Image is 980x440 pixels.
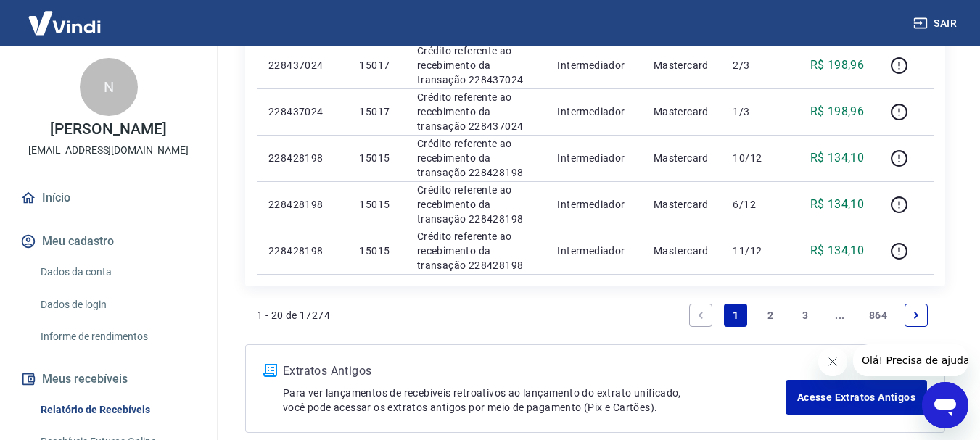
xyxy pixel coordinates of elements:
[733,151,775,165] p: 10/12
[786,380,927,415] a: Acesse Extratos Antigos
[818,347,847,376] iframe: Fechar mensagem
[17,182,199,214] a: Início
[9,10,122,22] span: Olá! Precisa de ajuda?
[359,151,393,165] p: 15015
[417,229,535,273] p: Crédito referente ao recebimento da transação 228428198
[853,344,968,376] iframe: Mensagem da empresa
[80,58,138,116] div: N
[810,57,865,74] p: R$ 198,96
[35,395,199,425] a: Relatório de Recebíveis
[810,196,865,213] p: R$ 134,10
[557,58,630,72] p: Intermediador
[417,43,535,87] p: Crédito referente ao recebimento da transação 228437024
[35,322,199,352] a: Informe de rendimentos
[905,304,928,327] a: Next page
[557,244,630,258] p: Intermediador
[35,290,199,320] a: Dados de login
[910,10,963,37] button: Sair
[654,244,710,258] p: Mastercard
[283,386,786,415] p: Para ver lançamentos de recebíveis retroativos ao lançamento do extrato unificado, você pode aces...
[268,151,336,165] p: 228428198
[359,197,393,212] p: 15015
[359,58,393,72] p: 15017
[17,363,199,395] button: Meus recebíveis
[268,244,336,258] p: 228428198
[417,90,535,133] p: Crédito referente ao recebimento da transação 228437024
[689,304,712,327] a: Previous page
[654,104,710,119] p: Mastercard
[810,149,865,167] p: R$ 134,10
[794,304,817,327] a: Page 3
[417,136,535,180] p: Crédito referente ao recebimento da transação 228428198
[557,197,630,212] p: Intermediador
[359,244,393,258] p: 15015
[17,225,199,257] button: Meu cadastro
[733,58,775,72] p: 2/3
[810,242,865,260] p: R$ 134,10
[922,382,968,428] iframe: Botão para abrir a janela de mensagens
[17,1,112,45] img: Vindi
[268,58,336,72] p: 228437024
[50,122,166,137] p: [PERSON_NAME]
[557,104,630,119] p: Intermediador
[263,364,277,377] img: ícone
[35,257,199,287] a: Dados da conta
[810,103,865,120] p: R$ 198,96
[654,197,710,212] p: Mastercard
[683,298,934,333] ul: Pagination
[724,304,747,327] a: Page 1 is your current page
[733,197,775,212] p: 6/12
[828,304,852,327] a: Jump forward
[863,304,893,327] a: Page 864
[268,104,336,119] p: 228437024
[733,104,775,119] p: 1/3
[28,143,189,158] p: [EMAIL_ADDRESS][DOMAIN_NAME]
[359,104,393,119] p: 15017
[283,362,786,380] p: Extratos Antigos
[557,151,630,165] p: Intermediador
[257,308,330,323] p: 1 - 20 de 17274
[654,151,710,165] p: Mastercard
[654,58,710,72] p: Mastercard
[268,197,336,212] p: 228428198
[759,304,782,327] a: Page 2
[417,183,535,226] p: Crédito referente ao recebimento da transação 228428198
[733,244,775,258] p: 11/12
